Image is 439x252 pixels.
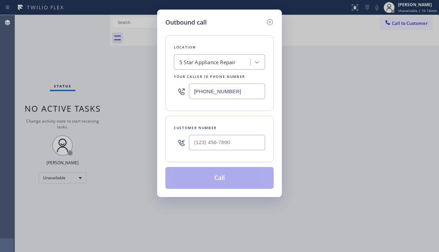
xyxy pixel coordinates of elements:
[174,44,265,51] div: Location
[174,73,265,80] div: Your caller id phone number
[165,18,207,27] h5: Outbound call
[189,84,265,99] input: (123) 456-7890
[165,167,274,189] button: Call
[189,135,265,150] input: (123) 456-7890
[174,124,265,131] div: Customer number
[179,58,236,66] div: 5 Star Appliance Repair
